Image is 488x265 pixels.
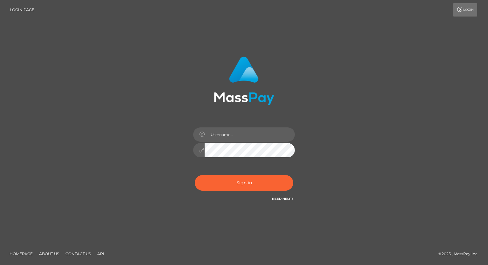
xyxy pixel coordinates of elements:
input: Username... [205,127,295,142]
a: Login [453,3,477,17]
a: Homepage [7,249,35,259]
a: Login Page [10,3,34,17]
a: Need Help? [272,197,293,201]
img: MassPay Login [214,57,274,105]
a: About Us [37,249,62,259]
a: Contact Us [63,249,93,259]
button: Sign in [195,175,293,191]
div: © 2025 , MassPay Inc. [438,250,483,257]
a: API [95,249,107,259]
